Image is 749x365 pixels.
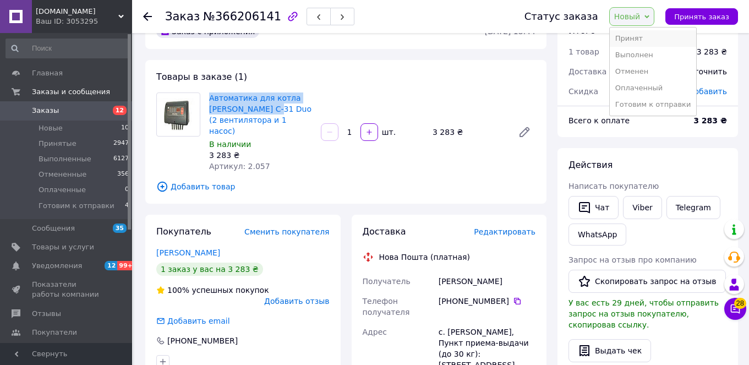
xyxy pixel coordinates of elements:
[610,96,697,113] li: Готовим к отправки
[39,201,114,211] span: Готовим к отправки
[568,160,613,170] span: Действия
[209,94,311,135] a: Автоматика для котла [PERSON_NAME] C-31 Duo (2 вентилятора и 1 насос)
[734,298,746,309] span: 28
[36,17,132,26] div: Ваш ID: 3053295
[209,150,312,161] div: 3 283 ₴
[363,226,406,237] span: Доставка
[376,252,473,263] div: Нова Пошта (платная)
[568,116,630,125] span: Всего к оплате
[666,196,720,219] a: Telegram
[436,271,538,291] div: [PERSON_NAME]
[32,309,61,319] span: Отзывы
[113,106,127,115] span: 12
[32,242,94,252] span: Товары и услуги
[568,339,651,362] button: Выдать чек
[6,39,130,58] input: Поиск
[166,315,231,326] div: Добавить email
[610,47,697,63] li: Выполнен
[156,285,269,296] div: успешных покупок
[105,261,117,270] span: 12
[165,10,200,23] span: Заказ
[568,224,626,246] a: WhatsApp
[156,248,220,257] a: [PERSON_NAME]
[156,181,535,193] span: Добавить товар
[697,46,727,57] div: 3 283 ₴
[117,261,135,270] span: 99+
[693,116,727,125] b: 3 283 ₴
[610,63,697,80] li: Отменен
[143,11,152,22] div: Вернуться назад
[39,123,63,133] span: Новые
[32,87,110,97] span: Заказы и сообщения
[209,140,251,149] span: В наличии
[568,298,719,329] span: У вас есть 29 дней, чтобы отправить запрос на отзыв покупателю, скопировав ссылку.
[167,286,189,295] span: 100%
[113,139,129,149] span: 2947
[36,7,118,17] span: vpro.com.ua
[524,11,598,22] div: Статус заказа
[39,154,91,164] span: Выполненные
[568,67,606,76] span: Доставка
[568,182,659,190] span: Написать покупателю
[32,106,59,116] span: Заказы
[439,296,535,307] div: [PHONE_NUMBER]
[568,47,599,56] span: 1 товар
[363,297,410,317] span: Телефон получателя
[156,263,263,276] div: 1 заказ у вас на 3 283 ₴
[610,80,697,96] li: Оплаченный
[166,335,239,346] div: [PHONE_NUMBER]
[125,201,129,211] span: 4
[39,170,86,179] span: Отмененные
[209,162,270,171] span: Артикул: 2.057
[379,127,397,138] div: шт.
[32,68,63,78] span: Главная
[156,72,247,82] span: Товары в заказе (1)
[568,255,697,264] span: Запрос на отзыв про компанию
[113,224,127,233] span: 35
[32,328,77,337] span: Покупатели
[113,154,129,164] span: 6127
[39,139,76,149] span: Принятые
[203,10,281,23] span: №366206141
[428,124,509,140] div: 3 283 ₴
[665,8,738,25] button: Принять заказ
[568,270,726,293] button: Скопировать запрос на отзыв
[32,224,75,233] span: Сообщения
[121,123,129,133] span: 10
[244,227,329,236] span: Сменить покупателя
[623,196,661,219] a: Viber
[264,297,329,306] span: Добавить отзыв
[610,30,697,47] li: Принят
[363,277,411,286] span: Получатель
[117,170,129,179] span: 356
[157,98,200,130] img: Автоматика для котла Polster C-31 Duo (2 вентилятора и 1 насос)
[474,227,535,236] span: Редактировать
[32,261,82,271] span: Уведомления
[363,328,387,336] span: Адрес
[513,121,535,143] a: Редактировать
[32,280,102,299] span: Показатели работы компании
[125,185,129,195] span: 0
[156,226,211,237] span: Покупатель
[568,196,619,219] button: Чат
[674,13,729,21] span: Принять заказ
[568,87,598,96] span: Скидка
[39,185,86,195] span: Оплаченные
[614,12,641,21] span: Новый
[724,298,746,320] button: Чат с покупателем28
[155,315,231,326] div: Добавить email
[688,87,727,96] span: Добавить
